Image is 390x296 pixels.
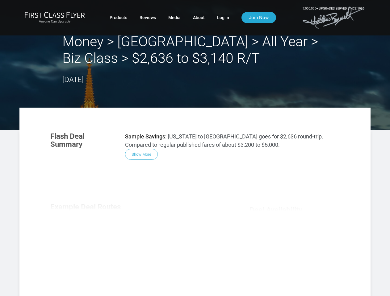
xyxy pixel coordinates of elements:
a: First Class FlyerAnyone Can Upgrade [24,11,85,24]
h3: Flash Deal Summary [50,132,116,149]
strong: Sample Savings [125,133,165,140]
time: [DATE] [62,75,84,84]
h2: Money > [GEOGRAPHIC_DATA] > All Year > Biz Class > $2,636 to $3,140 R/T [62,33,328,67]
a: Join Now [241,12,276,23]
a: Media [168,12,181,23]
a: Reviews [140,12,156,23]
a: Products [110,12,127,23]
a: Log In [217,12,229,23]
small: Anyone Can Upgrade [24,19,85,24]
a: About [193,12,205,23]
p: : [US_STATE] to [GEOGRAPHIC_DATA] goes for $2,636 round-trip. Compared to regular published fares... [125,132,340,149]
img: First Class Flyer [24,11,85,18]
